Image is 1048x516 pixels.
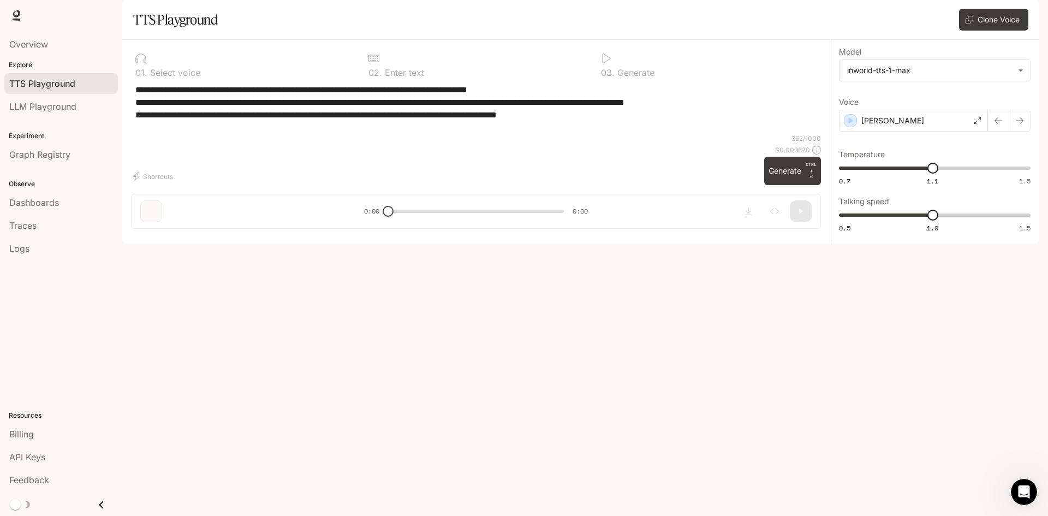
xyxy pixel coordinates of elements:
[147,68,200,77] p: Select voice
[131,168,177,185] button: Shortcuts
[135,68,147,77] p: 0 1 .
[1019,176,1031,186] span: 1.5
[764,157,821,185] button: GenerateCTRL +⏎
[368,68,382,77] p: 0 2 .
[959,9,1028,31] button: Clone Voice
[839,60,1030,81] div: inworld-tts-1-max
[847,65,1013,76] div: inworld-tts-1-max
[133,9,218,31] h1: TTS Playground
[839,223,850,233] span: 0.5
[861,115,924,126] p: [PERSON_NAME]
[791,134,821,143] p: 362 / 1000
[839,176,850,186] span: 0.7
[839,48,861,56] p: Model
[382,68,424,77] p: Enter text
[927,223,938,233] span: 1.0
[806,161,817,181] p: ⏎
[615,68,654,77] p: Generate
[839,98,859,106] p: Voice
[839,151,885,158] p: Temperature
[1019,223,1031,233] span: 1.5
[839,198,889,205] p: Talking speed
[601,68,615,77] p: 0 3 .
[806,161,817,174] p: CTRL +
[927,176,938,186] span: 1.1
[1011,479,1037,505] iframe: Intercom live chat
